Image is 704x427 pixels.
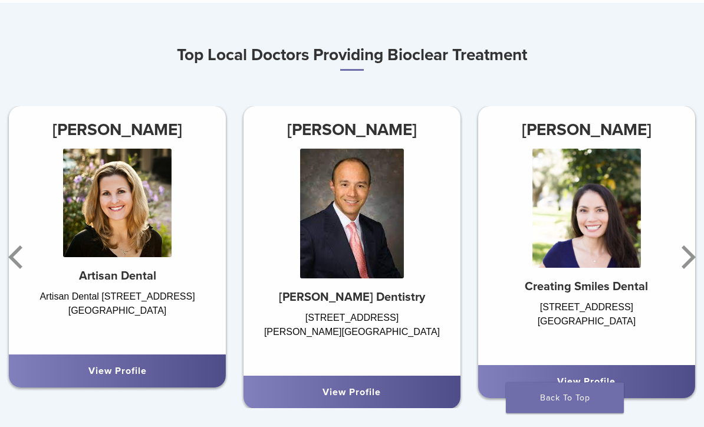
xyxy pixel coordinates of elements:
strong: Creating Smiles Dental [525,280,648,294]
div: [STREET_ADDRESS] [PERSON_NAME][GEOGRAPHIC_DATA] [244,311,460,364]
div: [STREET_ADDRESS] [GEOGRAPHIC_DATA] [478,301,695,354]
strong: Artisan Dental [79,270,156,284]
button: Next [675,222,698,293]
a: View Profile [557,376,616,388]
a: View Profile [323,387,381,399]
a: Back To Top [506,383,624,413]
h3: [PERSON_NAME] [9,116,226,144]
img: Dr. Larry Saylor [300,149,404,279]
div: Artisan Dental [STREET_ADDRESS] [GEOGRAPHIC_DATA] [9,290,226,343]
a: View Profile [88,366,147,377]
strong: [PERSON_NAME] Dentistry [279,291,425,305]
h3: [PERSON_NAME] [478,116,695,144]
img: Dr. Cindy Brayer [532,149,641,268]
button: Previous [6,222,29,293]
h3: [PERSON_NAME] [244,116,460,144]
img: Dr. Mary Isaacs [63,149,172,258]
